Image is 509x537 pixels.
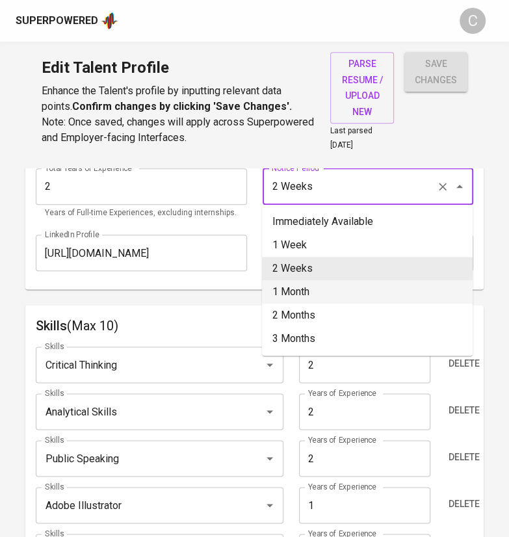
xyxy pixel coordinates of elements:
[449,356,480,372] span: Delete
[16,11,118,31] a: Superpoweredapp logo
[42,83,315,146] p: Enhance the Talent's profile by inputting relevant data points. Note: Once saved, changes will ap...
[404,52,467,92] button: save changes
[443,445,485,469] button: Delete
[443,352,485,376] button: Delete
[443,399,485,423] button: Delete
[261,402,279,421] button: Open
[72,100,292,112] b: Confirm changes by clicking 'Save Changes'.
[101,11,118,31] img: app logo
[443,492,485,516] button: Delete
[262,280,473,304] li: 1 Month
[261,496,279,514] button: Open
[262,233,473,257] li: 1 Week
[262,210,473,233] li: Immediately Available
[16,14,98,29] div: Superpowered
[450,177,469,196] button: Close
[262,304,473,327] li: 2 Months
[262,327,473,350] li: 3 Months
[36,315,473,336] h6: Skills
[261,449,279,467] button: Open
[460,8,486,34] div: C
[415,56,457,88] span: save changes
[341,56,384,120] span: parse resume / upload new
[449,449,480,465] span: Delete
[330,52,394,124] button: parse resume / upload new
[42,52,315,83] h1: Edit Talent Profile
[434,177,452,196] button: Clear
[449,402,480,419] span: Delete
[67,318,118,334] span: (Max 10)
[45,207,237,220] p: Years of Full-time Experiences, excluding internships.
[261,356,279,374] button: Open
[262,257,473,280] li: 2 Weeks
[330,126,372,150] span: Last parsed [DATE]
[449,496,480,512] span: Delete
